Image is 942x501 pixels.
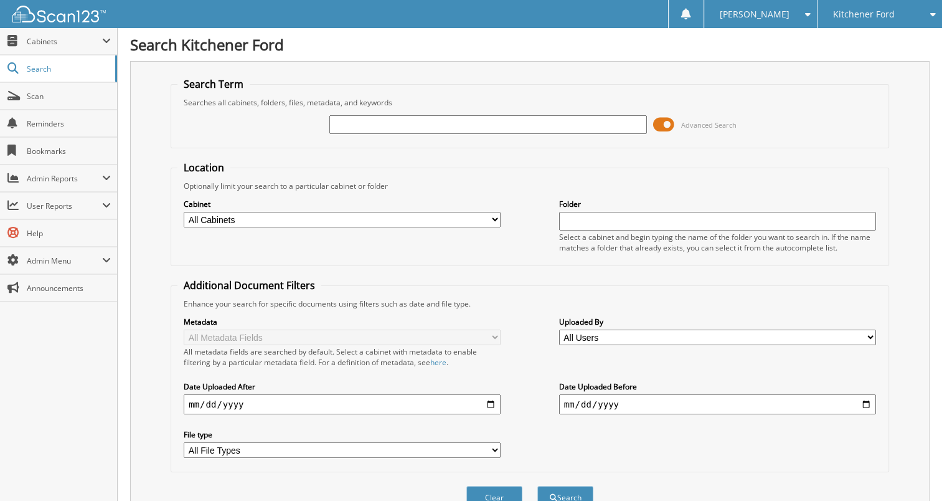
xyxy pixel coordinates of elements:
[177,97,882,108] div: Searches all cabinets, folders, files, metadata, and keywords
[559,232,876,253] div: Select a cabinet and begin typing the name of the folder you want to search in. If the name match...
[130,34,930,55] h1: Search Kitchener Ford
[27,146,111,156] span: Bookmarks
[559,317,876,327] label: Uploaded By
[681,120,737,130] span: Advanced Search
[184,394,501,414] input: start
[177,77,250,91] legend: Search Term
[27,36,102,47] span: Cabinets
[559,394,876,414] input: end
[559,381,876,392] label: Date Uploaded Before
[177,279,321,292] legend: Additional Document Filters
[27,255,102,266] span: Admin Menu
[720,11,789,18] span: [PERSON_NAME]
[430,357,446,368] a: here
[27,228,111,239] span: Help
[184,429,501,440] label: File type
[177,298,882,309] div: Enhance your search for specific documents using filters such as date and file type.
[27,201,102,211] span: User Reports
[559,199,876,209] label: Folder
[184,346,501,368] div: All metadata fields are searched by default. Select a cabinet with metadata to enable filtering b...
[184,317,501,327] label: Metadata
[833,11,895,18] span: Kitchener Ford
[12,6,106,22] img: scan123-logo-white.svg
[27,64,109,74] span: Search
[177,161,230,174] legend: Location
[27,173,102,184] span: Admin Reports
[184,381,501,392] label: Date Uploaded After
[177,181,882,191] div: Optionally limit your search to a particular cabinet or folder
[27,91,111,102] span: Scan
[184,199,501,209] label: Cabinet
[27,283,111,293] span: Announcements
[27,118,111,129] span: Reminders
[880,441,942,501] iframe: Chat Widget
